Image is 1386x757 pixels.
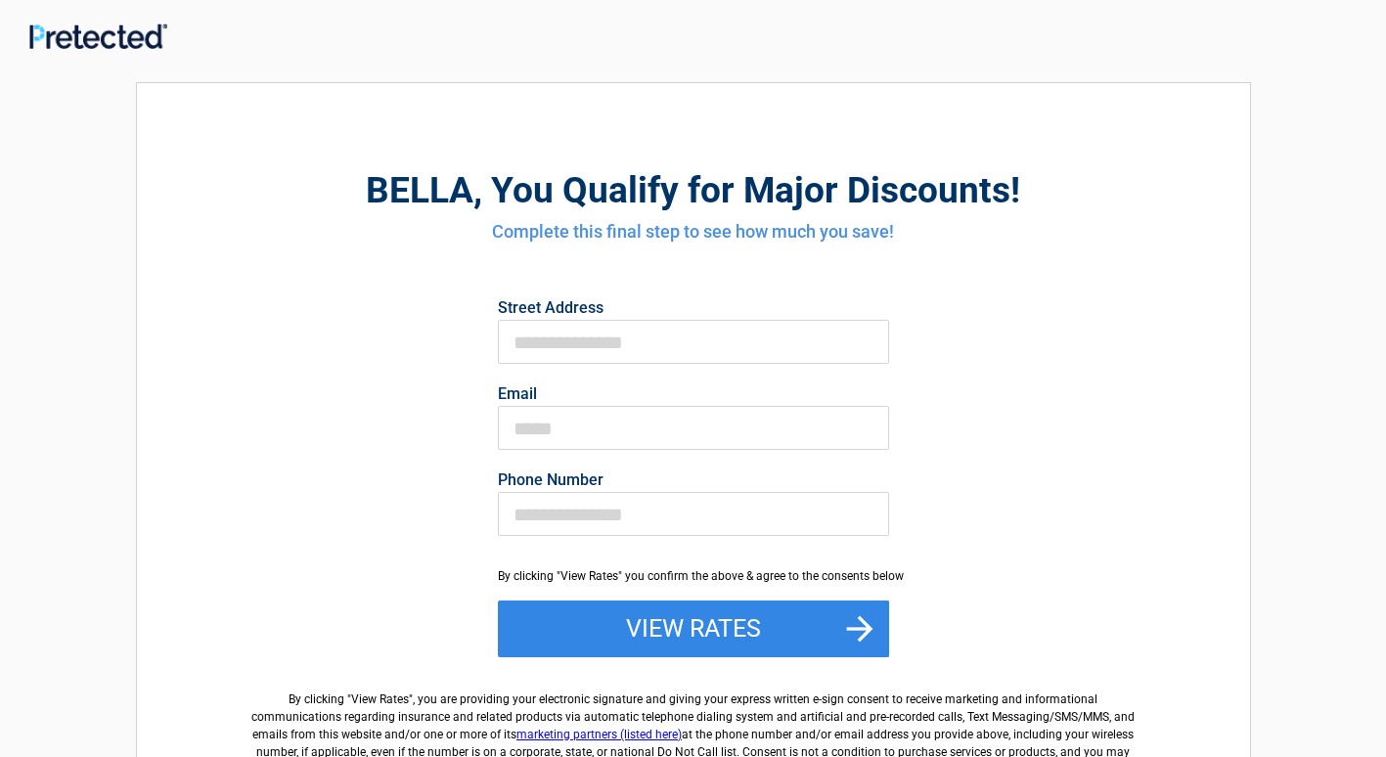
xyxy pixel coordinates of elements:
[516,728,682,741] a: marketing partners (listed here)
[498,601,889,657] button: View Rates
[245,166,1142,214] h2: , You Qualify for Major Discounts!
[498,386,889,402] label: Email
[498,300,889,316] label: Street Address
[498,472,889,488] label: Phone Number
[366,169,473,211] span: BELLA
[245,219,1142,245] h4: Complete this final step to see how much you save!
[29,23,167,49] img: Main Logo
[498,567,889,585] div: By clicking "View Rates" you confirm the above & agree to the consents below
[351,692,409,706] span: View Rates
